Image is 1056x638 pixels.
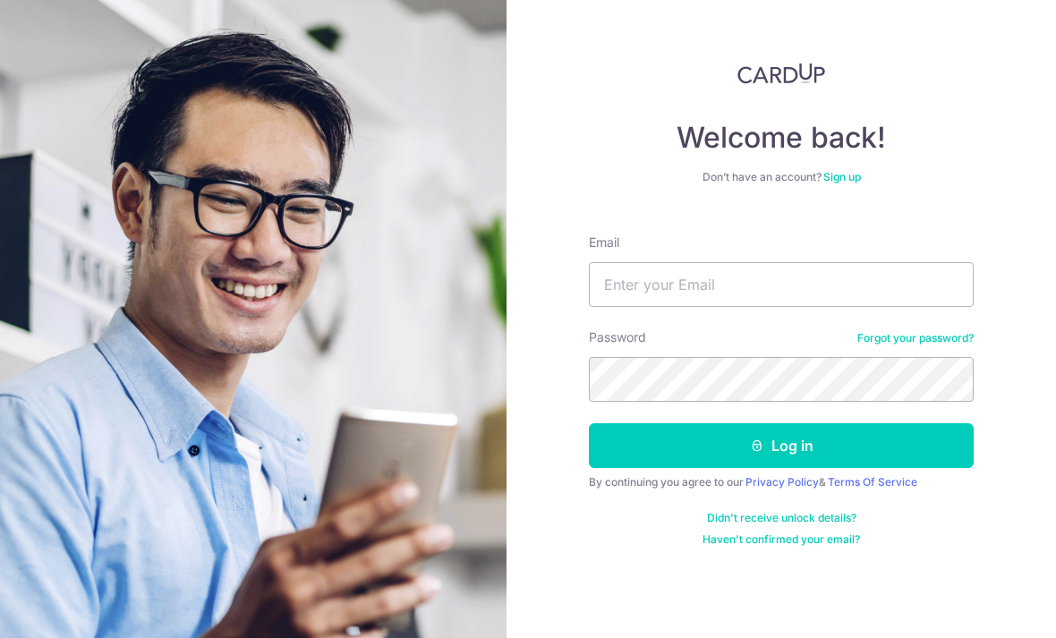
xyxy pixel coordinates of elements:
[828,475,917,489] a: Terms Of Service
[745,475,819,489] a: Privacy Policy
[707,511,856,525] a: Didn't receive unlock details?
[589,262,974,307] input: Enter your Email
[823,170,861,183] a: Sign up
[737,63,825,84] img: CardUp Logo
[589,475,974,489] div: By continuing you agree to our &
[589,328,646,346] label: Password
[589,170,974,184] div: Don’t have an account?
[589,120,974,156] h4: Welcome back!
[589,234,619,251] label: Email
[857,331,974,345] a: Forgot your password?
[703,532,860,547] a: Haven't confirmed your email?
[589,423,974,468] button: Log in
